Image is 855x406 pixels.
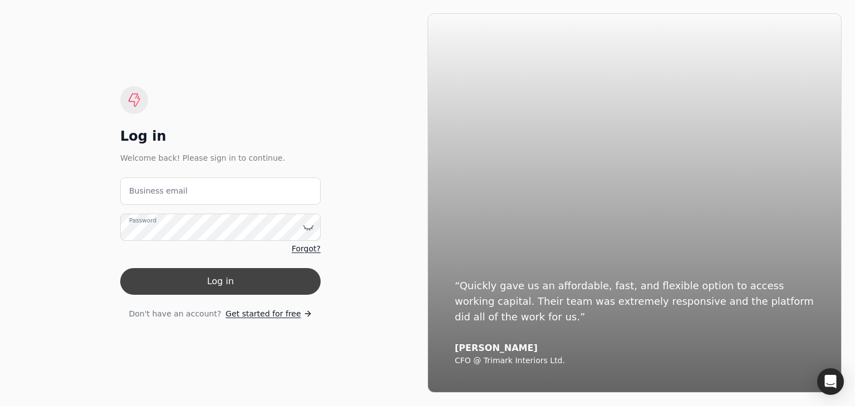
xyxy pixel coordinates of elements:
[455,343,814,354] div: [PERSON_NAME]
[292,243,321,255] a: Forgot?
[817,368,844,395] div: Open Intercom Messenger
[120,127,321,145] div: Log in
[120,268,321,295] button: Log in
[225,308,301,320] span: Get started for free
[225,308,312,320] a: Get started for free
[129,308,221,320] span: Don't have an account?
[455,356,814,366] div: CFO @ Trimark Interiors Ltd.
[120,152,321,164] div: Welcome back! Please sign in to continue.
[455,278,814,325] div: “Quickly gave us an affordable, fast, and flexible option to access working capital. Their team w...
[129,216,156,225] label: Password
[129,185,188,197] label: Business email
